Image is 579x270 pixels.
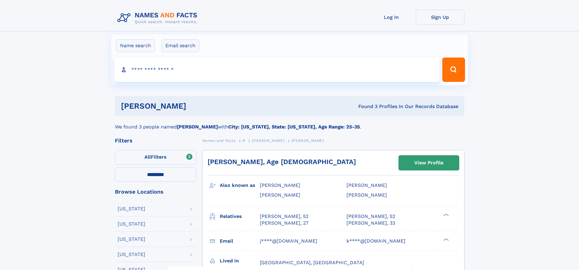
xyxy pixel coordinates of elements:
a: Sign Up [416,10,464,25]
a: R [243,137,245,144]
div: Found 3 Profiles In Our Records Database [272,103,458,110]
span: [PERSON_NAME] [346,182,387,188]
a: View Profile [399,156,459,170]
h3: Lived in [220,256,260,266]
span: [GEOGRAPHIC_DATA], [GEOGRAPHIC_DATA] [260,260,364,265]
a: [PERSON_NAME], 52 [260,213,308,220]
a: [PERSON_NAME], Age [DEMOGRAPHIC_DATA] [208,158,356,166]
span: [PERSON_NAME] [260,192,300,198]
span: [PERSON_NAME] [291,139,324,143]
span: R [243,139,245,143]
a: [PERSON_NAME], 27 [260,220,308,226]
button: Search Button [442,58,465,82]
div: [US_STATE] [118,237,145,242]
a: Log In [367,10,416,25]
div: View Profile [414,156,443,170]
b: [PERSON_NAME] [177,124,218,130]
label: Filters [115,150,196,165]
h3: Also known as [220,180,260,191]
div: Filters [115,138,196,143]
span: [PERSON_NAME] [346,192,387,198]
h1: [PERSON_NAME] [121,102,272,110]
input: search input [114,58,440,82]
b: City: [US_STATE], State: [US_STATE], Age Range: 25-35 [228,124,360,130]
div: ❯ [442,237,449,241]
label: Email search [161,39,199,52]
label: Name search [116,39,155,52]
a: Names and Facts [202,137,236,144]
a: [PERSON_NAME], 33 [346,220,395,226]
div: Browse Locations [115,189,196,195]
a: [PERSON_NAME], 52 [346,213,395,220]
h3: Email [220,236,260,246]
div: We found 3 people named with . [115,116,464,131]
div: [US_STATE] [118,206,145,211]
div: [US_STATE] [118,222,145,226]
div: [US_STATE] [118,252,145,257]
span: [PERSON_NAME] [252,139,284,143]
h3: Relatives [220,211,260,222]
div: ❯ [442,213,449,217]
img: Logo Names and Facts [115,10,202,26]
span: [PERSON_NAME] [260,182,300,188]
a: [PERSON_NAME] [252,137,284,144]
span: All [144,154,151,160]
